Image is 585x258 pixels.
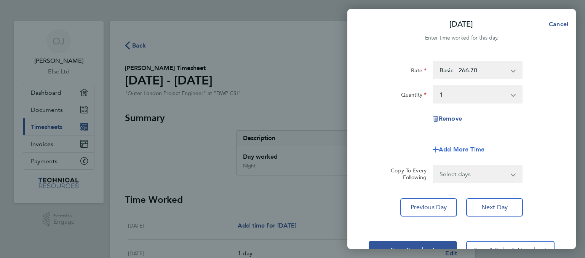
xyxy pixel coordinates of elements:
[400,198,457,217] button: Previous Day
[433,147,484,153] button: Add More Time
[401,91,427,100] label: Quantity
[474,246,547,254] span: Save & Submit Timesheet
[537,17,576,32] button: Cancel
[433,116,462,122] button: Remove
[411,204,447,211] span: Previous Day
[439,115,462,122] span: Remove
[466,198,523,217] button: Next Day
[411,67,427,76] label: Rate
[391,246,435,254] span: Save Timesheet
[449,19,473,30] p: [DATE]
[481,204,508,211] span: Next Day
[385,167,427,181] label: Copy To Every Following
[439,146,484,153] span: Add More Time
[347,33,576,43] div: Enter time worked for this day.
[547,21,568,28] span: Cancel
